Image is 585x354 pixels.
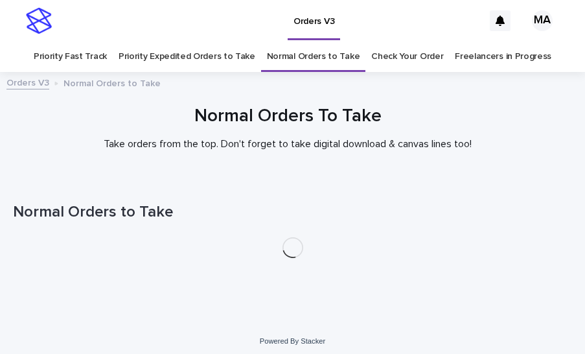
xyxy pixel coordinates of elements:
[29,138,547,150] p: Take orders from the top. Don't forget to take digital download & canvas lines too!
[26,8,52,34] img: stacker-logo-s-only.png
[267,41,360,72] a: Normal Orders to Take
[532,10,553,31] div: MA
[13,106,562,128] h1: Normal Orders To Take
[260,337,325,345] a: Powered By Stacker
[455,41,551,72] a: Freelancers in Progress
[6,75,49,89] a: Orders V3
[119,41,255,72] a: Priority Expedited Orders to Take
[34,41,107,72] a: Priority Fast Track
[13,203,572,222] h1: Normal Orders to Take
[371,41,443,72] a: Check Your Order
[63,75,161,89] p: Normal Orders to Take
